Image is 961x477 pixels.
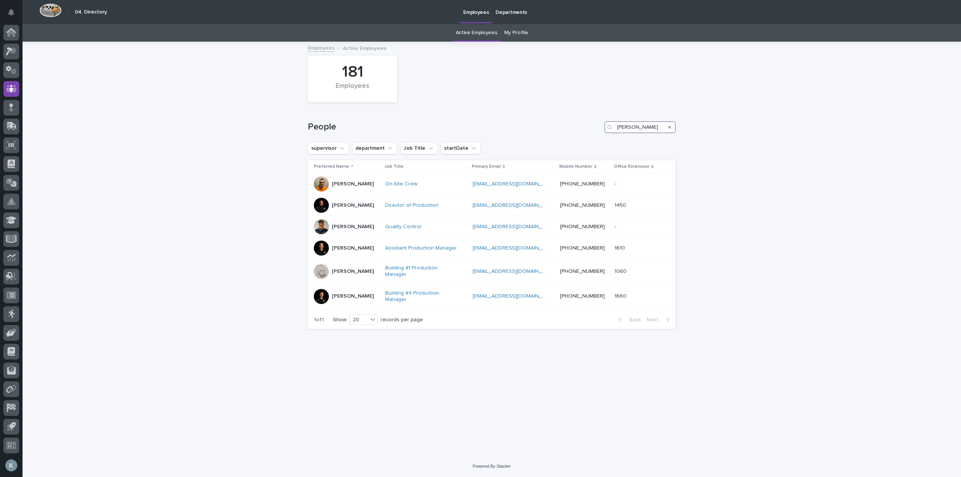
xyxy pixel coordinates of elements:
a: My Profile [504,24,528,42]
tr: [PERSON_NAME]Building #1 Production Manager [EMAIL_ADDRESS][DOMAIN_NAME] [PHONE_NUMBER]10601060 [308,259,676,284]
p: [PERSON_NAME] [332,293,374,299]
p: Mobile Number [559,163,592,171]
p: - [615,179,618,187]
a: Building #4 Production Manager [385,290,460,303]
a: [PHONE_NUMBER] [560,181,605,187]
a: On-Site Crew [385,181,417,187]
p: Office Extension [614,163,649,171]
p: 1060 [615,267,628,275]
h2: 04. Directory [75,9,107,15]
a: [EMAIL_ADDRESS][DOMAIN_NAME] [473,224,557,229]
a: [EMAIL_ADDRESS][DOMAIN_NAME] [473,269,557,274]
button: Next [644,316,676,323]
a: Assistant Production Manager [385,245,457,251]
button: users-avatar [3,457,19,473]
span: Back [625,317,641,322]
button: Notifications [3,5,19,20]
a: [PHONE_NUMBER] [560,269,605,274]
a: [EMAIL_ADDRESS][DOMAIN_NAME] [473,245,557,251]
a: [EMAIL_ADDRESS][DOMAIN_NAME] [473,293,557,299]
a: [EMAIL_ADDRESS][DOMAIN_NAME] [473,203,557,208]
p: [PERSON_NAME] [332,245,374,251]
button: startDate [441,142,481,154]
p: [PERSON_NAME] [332,181,374,187]
p: - [615,222,618,230]
tr: [PERSON_NAME]Assistant Production Manager [EMAIL_ADDRESS][DOMAIN_NAME] [PHONE_NUMBER]16101610 [308,238,676,259]
p: [PERSON_NAME] [332,268,374,275]
p: 1660 [615,292,628,299]
a: [PHONE_NUMBER] [560,203,605,208]
h1: People [308,122,601,132]
div: 181 [321,63,384,81]
img: Workspace Logo [39,3,62,17]
tr: [PERSON_NAME]Quality Control [EMAIL_ADDRESS][DOMAIN_NAME] [PHONE_NUMBER]-- [308,216,676,238]
a: Quality Control [385,224,421,230]
p: Active Employees [343,44,386,52]
a: [PHONE_NUMBER] [560,293,605,299]
div: Employees [321,82,384,98]
div: 20 [350,316,368,324]
a: Employees [308,43,334,52]
a: [PHONE_NUMBER] [560,245,605,251]
tr: [PERSON_NAME]Building #4 Production Manager [EMAIL_ADDRESS][DOMAIN_NAME] [PHONE_NUMBER]16601660 [308,284,676,309]
div: Notifications [9,9,19,21]
p: Show [333,317,346,323]
p: [PERSON_NAME] [332,224,374,230]
p: [PERSON_NAME] [332,202,374,209]
button: supervisor [308,142,349,154]
button: Back [612,316,644,323]
a: Director of Production [385,202,438,209]
button: Job Title [400,142,438,154]
p: 1450 [615,201,628,209]
tr: [PERSON_NAME]On-Site Crew [EMAIL_ADDRESS][DOMAIN_NAME] [PHONE_NUMBER]-- [308,173,676,195]
p: 1 of 1 [308,311,330,329]
a: Powered By Stacker [473,464,511,468]
tr: [PERSON_NAME]Director of Production [EMAIL_ADDRESS][DOMAIN_NAME] [PHONE_NUMBER]14501450 [308,195,676,216]
a: Building #1 Production Manager [385,265,460,278]
p: records per page [381,317,423,323]
p: 1610 [615,244,627,251]
p: Primary Email [472,163,501,171]
a: [PHONE_NUMBER] [560,224,605,229]
span: Next [647,317,663,322]
a: [EMAIL_ADDRESS][DOMAIN_NAME] [473,181,557,187]
p: Preferred Name [314,163,349,171]
input: Search [604,121,676,133]
button: department [352,142,397,154]
p: Job Title [384,163,404,171]
a: Active Employees [456,24,497,42]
